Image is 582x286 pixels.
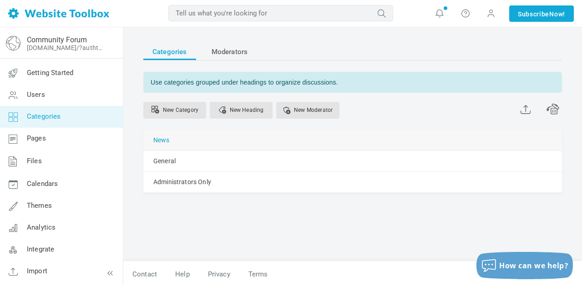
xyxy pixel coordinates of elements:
[153,176,211,188] a: Administrators Only
[276,102,339,119] a: Assigning a user as a moderator for a category gives them permission to help oversee the content
[153,156,176,167] a: General
[549,9,565,19] span: Now!
[168,5,393,21] input: Tell us what you're looking for
[153,135,170,146] a: News
[509,5,574,22] a: SubscribeNow!
[152,44,187,60] span: Categories
[476,252,573,279] button: How can we help?
[27,245,54,253] span: Integrate
[27,35,87,44] a: Community Forum
[27,201,52,210] span: Themes
[6,36,20,50] img: globe-icon.png
[27,112,61,120] span: Categories
[27,44,106,51] a: [DOMAIN_NAME]/?authtoken=3a4d4e650d4ac1b0b91744e590029a68&rememberMe=1
[27,134,46,142] span: Pages
[27,180,58,188] span: Calendars
[27,69,73,77] span: Getting Started
[27,157,42,165] span: Files
[499,261,568,271] span: How can we help?
[27,267,47,275] span: Import
[143,44,196,60] a: Categories
[143,102,206,119] a: Use multiple categories to organize discussions
[212,44,248,60] span: Moderators
[143,72,562,93] div: Use categories grouped under headings to organize discussions.
[27,223,56,231] span: Analytics
[202,44,257,60] a: Moderators
[210,102,273,119] a: New Heading
[27,90,45,99] span: Users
